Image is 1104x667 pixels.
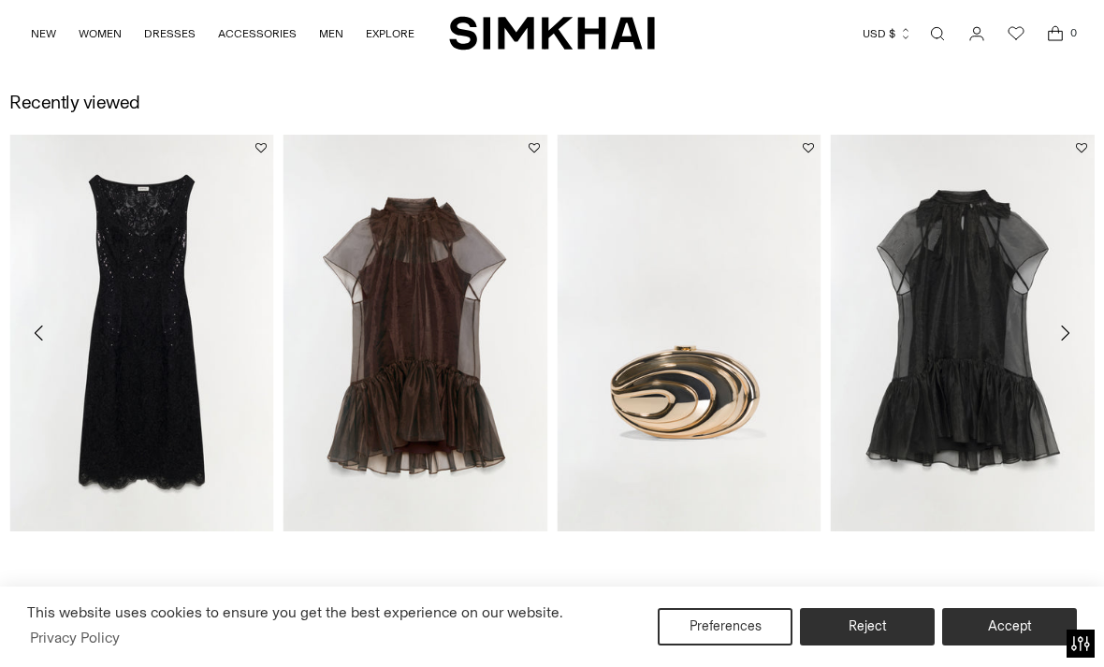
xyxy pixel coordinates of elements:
[255,142,267,153] button: Add to Wishlist
[27,624,123,652] a: Privacy Policy (opens in a new tab)
[9,92,140,112] h2: Recently viewed
[1076,142,1087,153] button: Add to Wishlist
[319,13,343,54] a: MEN
[831,135,1096,531] img: Beaux Organza Dress
[529,142,540,153] button: Add to Wishlist
[800,608,935,645] button: Reject
[1044,312,1085,354] button: Move to next carousel slide
[9,135,274,531] img: Delphine Sequin Lace Midi Dress
[218,13,297,54] a: ACCESSORIES
[958,15,995,52] a: Go to the account page
[27,603,563,621] span: This website uses cookies to ensure you get the best experience on our website.
[31,13,56,54] a: NEW
[449,15,655,51] a: SIMKHAI
[557,135,821,531] img: Inez Metal Clutch
[144,13,196,54] a: DRESSES
[366,13,414,54] a: EXPLORE
[919,15,956,52] a: Open search modal
[942,608,1077,645] button: Accept
[283,135,548,531] img: Beaux Organza Dress
[1037,15,1074,52] a: Open cart modal
[1065,24,1082,41] span: 0
[863,13,912,54] button: USD $
[997,15,1035,52] a: Wishlist
[19,312,60,354] button: Move to previous carousel slide
[658,608,792,645] button: Preferences
[803,142,814,153] button: Add to Wishlist
[79,13,122,54] a: WOMEN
